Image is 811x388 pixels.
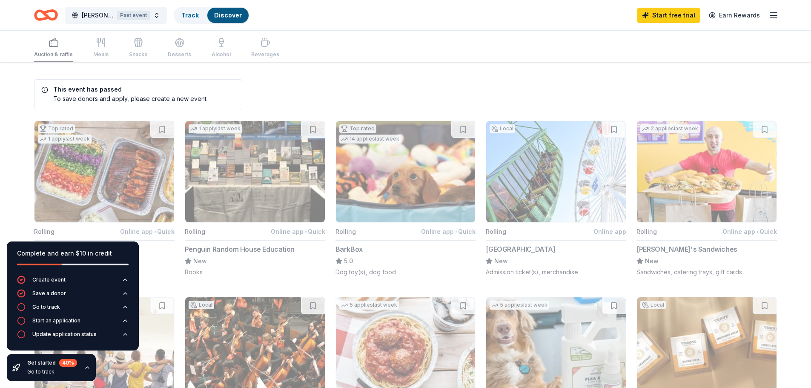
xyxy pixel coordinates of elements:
[17,289,129,303] button: Save a donor
[27,359,77,367] div: Get started
[32,276,66,283] div: Create event
[335,121,476,276] button: Image for BarkBoxTop rated14 applieslast weekRollingOnline app•QuickBarkBox5.0Dog toy(s), dog food
[32,304,60,310] div: Go to track
[17,316,129,330] button: Start an application
[32,317,80,324] div: Start an application
[41,86,208,92] h5: This event has passed
[27,368,77,375] div: Go to track
[174,7,249,24] button: TrackDiscover
[34,121,175,276] button: Image for STONEFIRE GrillTop rated1 applylast weekRollingOnline app•QuickSTONEFIRE Grill5.0Food, ...
[17,303,129,316] button: Go to track
[185,121,325,276] button: Image for Penguin Random House Education1 applylast weekRollingOnline app•QuickPenguin Random Hou...
[181,11,199,19] a: Track
[214,11,242,19] a: Discover
[82,10,114,20] span: [PERSON_NAME] Center presents: Casino Night
[41,94,208,103] div: To save donors and apply, please create a new event.
[704,8,765,23] a: Earn Rewards
[486,121,626,276] button: Image for Pacific ParkLocalRollingOnline app[GEOGRAPHIC_DATA]NewAdmission ticket(s), merchandise
[34,5,58,25] a: Home
[17,276,129,289] button: Create event
[17,330,129,344] button: Update application status
[117,11,150,20] div: Past event
[65,7,167,24] button: [PERSON_NAME] Center presents: Casino NightPast event
[636,121,777,276] button: Image for Ike's Sandwiches2 applieslast weekRollingOnline app•Quick[PERSON_NAME]'s SandwichesNewS...
[17,248,129,259] div: Complete and earn $10 in credit
[32,331,97,338] div: Update application status
[32,290,66,297] div: Save a donor
[59,359,77,367] div: 40 %
[637,8,700,23] a: Start free trial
